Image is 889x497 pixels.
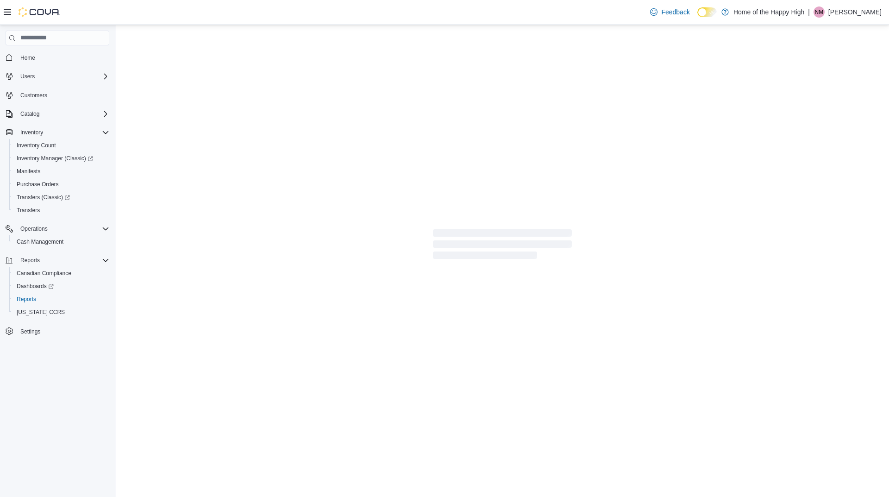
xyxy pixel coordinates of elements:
span: Catalog [17,108,109,120]
a: Transfers (Classic) [13,192,74,203]
button: Transfers [9,204,113,217]
button: Operations [2,222,113,235]
button: Users [17,71,38,82]
a: Feedback [646,3,693,21]
p: Home of the Happy High [733,6,804,18]
button: Settings [2,324,113,338]
p: | [808,6,810,18]
button: Inventory [2,126,113,139]
span: Operations [20,225,48,233]
a: Settings [17,326,44,337]
span: Home [20,54,35,62]
span: Settings [17,325,109,337]
span: Transfers [17,207,40,214]
span: Customers [20,92,47,99]
span: Catalog [20,110,39,118]
span: Manifests [13,166,109,177]
span: Inventory Count [17,142,56,149]
a: Purchase Orders [13,179,63,190]
span: Reports [13,294,109,305]
div: Nicholas Mason [814,6,825,18]
span: Reports [17,255,109,266]
span: Inventory Manager (Classic) [17,155,93,162]
span: Washington CCRS [13,307,109,318]
span: Transfers (Classic) [13,192,109,203]
button: Catalog [2,107,113,120]
a: Inventory Count [13,140,60,151]
span: Reports [20,257,40,264]
img: Cova [19,7,60,17]
button: [US_STATE] CCRS [9,306,113,319]
button: Catalog [17,108,43,120]
span: Home [17,52,109,63]
button: Reports [17,255,44,266]
span: Users [17,71,109,82]
button: Reports [2,254,113,267]
nav: Complex example [6,47,109,362]
a: Home [17,52,39,63]
a: Dashboards [13,281,57,292]
span: Reports [17,296,36,303]
button: Operations [17,223,51,234]
span: Purchase Orders [13,179,109,190]
span: Inventory [20,129,43,136]
a: Transfers (Classic) [9,191,113,204]
a: Cash Management [13,236,67,247]
a: Manifests [13,166,44,177]
span: Users [20,73,35,80]
span: Cash Management [17,238,63,245]
button: Purchase Orders [9,178,113,191]
span: Dashboards [17,283,54,290]
span: Cash Management [13,236,109,247]
a: Canadian Compliance [13,268,75,279]
span: Customers [17,89,109,101]
span: Feedback [661,7,689,17]
a: Inventory Manager (Classic) [9,152,113,165]
p: [PERSON_NAME] [828,6,882,18]
a: Transfers [13,205,44,216]
span: Dashboards [13,281,109,292]
button: Home [2,51,113,64]
span: Settings [20,328,40,335]
button: Manifests [9,165,113,178]
span: Loading [433,231,572,261]
span: [US_STATE] CCRS [17,308,65,316]
button: Cash Management [9,235,113,248]
span: Inventory [17,127,109,138]
button: Reports [9,293,113,306]
span: Canadian Compliance [17,270,71,277]
a: [US_STATE] CCRS [13,307,69,318]
button: Customers [2,88,113,102]
a: Dashboards [9,280,113,293]
span: Transfers [13,205,109,216]
span: Operations [17,223,109,234]
a: Customers [17,90,51,101]
span: NM [815,6,824,18]
span: Purchase Orders [17,181,59,188]
input: Dark Mode [697,7,717,17]
button: Inventory Count [9,139,113,152]
span: Inventory Count [13,140,109,151]
a: Reports [13,294,40,305]
button: Canadian Compliance [9,267,113,280]
span: Canadian Compliance [13,268,109,279]
span: Manifests [17,168,40,175]
span: Transfers (Classic) [17,194,70,201]
a: Inventory Manager (Classic) [13,153,97,164]
span: Inventory Manager (Classic) [13,153,109,164]
button: Inventory [17,127,47,138]
button: Users [2,70,113,83]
